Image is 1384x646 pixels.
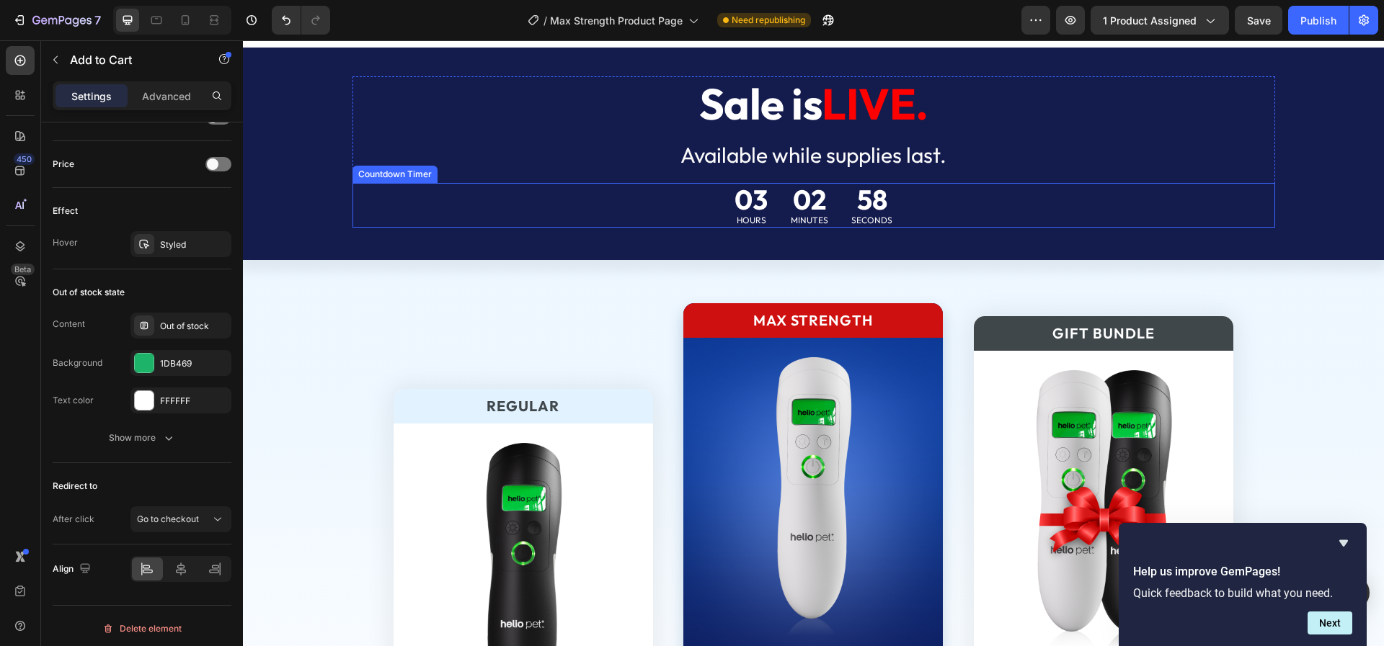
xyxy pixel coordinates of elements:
div: Effect [53,205,78,217]
div: 1DB469 [160,357,228,370]
span: Need republishing [732,14,805,27]
div: 450 [14,153,35,165]
div: Background [53,356,102,369]
p: Minutes [548,176,585,184]
div: 03 [492,145,525,173]
div: Publish [1300,13,1336,28]
p: MAX Strength [442,264,698,296]
p: Regular [152,350,409,382]
p: Seconds [608,176,649,184]
span: 1 product assigned [1103,13,1197,28]
p: Settings [71,89,112,104]
div: Redirect to [53,480,97,493]
div: Beta [11,264,35,275]
h2: Help us improve GemPages! [1133,563,1352,580]
button: Hide survey [1335,534,1352,552]
div: Delete element [102,620,182,637]
button: Show more [53,425,231,451]
div: Text color [53,394,94,407]
div: FFFFFF [160,395,228,408]
strong: PRO [583,602,636,634]
h2: Deluxe [440,601,700,635]
p: Advanced [142,89,191,104]
p: Quick feedback to build what you need. [1133,586,1352,600]
div: Styled [160,238,228,251]
button: Go to checkout [130,506,231,532]
div: Out of stock [160,320,228,333]
button: 7 [6,6,107,35]
span: Go to checkout [137,513,199,524]
button: Delete element [53,617,231,640]
div: Undo/Redo [272,6,330,35]
div: Content [53,318,85,331]
div: Price [53,158,74,171]
img: gempages_468793080191910822-08b02279-e0d5-4237-a055-4fc168f4a109.png [731,314,990,614]
iframe: Design area [243,40,1384,646]
span: / [544,13,547,28]
button: Publish [1288,6,1349,35]
div: Align [53,560,94,579]
button: Next question [1308,611,1352,634]
p: Hours [492,176,525,184]
div: Countdown Timer [112,127,192,140]
span: Max Strength Product Page [550,13,683,28]
div: Out of stock state [53,286,125,299]
p: 7 [94,12,101,29]
div: 02 [548,145,585,173]
img: gempages_468793080191910822-989e9d0f-7b18-45ff-847e-c309c8a2a8a8.png [440,301,700,601]
div: Show more [109,431,176,445]
button: Save [1235,6,1282,35]
p: Gift Bundle [732,277,989,309]
button: 1 product assigned [1091,6,1229,35]
p: Add to Cart [70,51,192,68]
div: 58 [608,145,649,173]
div: Help us improve GemPages! [1133,534,1352,634]
div: Hover [53,236,78,249]
div: After click [53,513,94,526]
span: Save [1247,14,1271,27]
